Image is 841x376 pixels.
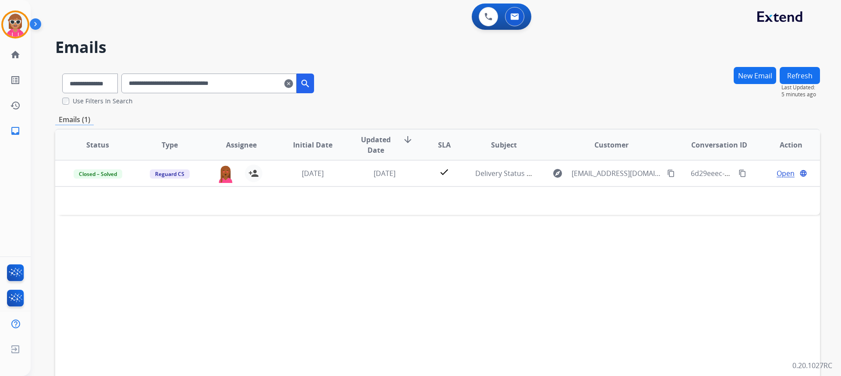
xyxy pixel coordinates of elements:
[572,168,662,179] span: [EMAIL_ADDRESS][DOMAIN_NAME]
[748,130,820,160] th: Action
[691,169,825,178] span: 6d29eeec-3d10-43a2-809a-aee6aa8cc510
[217,165,234,183] img: agent-avatar
[74,169,122,179] span: Closed – Solved
[667,169,675,177] mat-icon: content_copy
[10,49,21,60] mat-icon: home
[781,84,820,91] span: Last Updated:
[594,140,629,150] span: Customer
[300,78,311,89] mat-icon: search
[374,169,396,178] span: [DATE]
[792,360,832,371] p: 0.20.1027RC
[55,114,94,125] p: Emails (1)
[162,140,178,150] span: Type
[438,140,451,150] span: SLA
[781,91,820,98] span: 5 minutes ago
[302,169,324,178] span: [DATE]
[777,168,795,179] span: Open
[739,169,746,177] mat-icon: content_copy
[248,168,259,179] mat-icon: person_add
[552,168,563,179] mat-icon: explore
[475,169,594,178] span: Delivery Status Notification (Failure)
[691,140,747,150] span: Conversation ID
[356,134,396,155] span: Updated Date
[439,167,449,177] mat-icon: check
[226,140,257,150] span: Assignee
[3,12,28,37] img: avatar
[10,100,21,111] mat-icon: history
[734,67,776,84] button: New Email
[799,169,807,177] mat-icon: language
[73,97,133,105] label: Use Filters In Search
[780,67,820,84] button: Refresh
[293,140,332,150] span: Initial Date
[10,75,21,85] mat-icon: list_alt
[86,140,109,150] span: Status
[150,169,190,179] span: Reguard CS
[10,126,21,136] mat-icon: inbox
[284,78,293,89] mat-icon: clear
[55,39,820,56] h2: Emails
[491,140,517,150] span: Subject
[403,134,413,145] mat-icon: arrow_downward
